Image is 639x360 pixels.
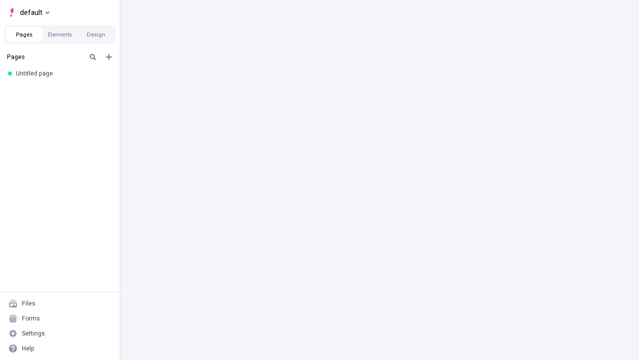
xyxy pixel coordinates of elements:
[78,27,114,42] button: Design
[4,5,53,20] button: Select site
[22,299,35,307] div: Files
[22,314,40,322] div: Forms
[7,53,83,61] div: Pages
[6,27,42,42] button: Pages
[103,51,115,63] button: Add new
[22,329,45,337] div: Settings
[42,27,78,42] button: Elements
[22,344,34,352] div: Help
[20,6,42,18] span: default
